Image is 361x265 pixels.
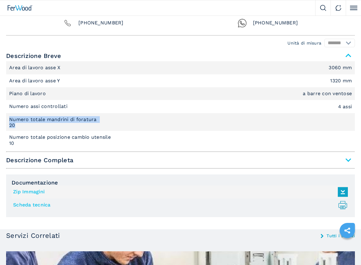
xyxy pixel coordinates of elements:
[253,19,298,28] span: [PHONE_NUMBER]
[6,155,355,166] span: Descrizione Completa
[12,180,349,185] span: Documentazione
[9,90,47,97] p: Piano di lavoro
[63,19,72,28] img: Phone
[303,91,352,96] em: a barre con ventose
[330,78,352,83] em: 1320 mm
[320,5,326,11] img: Search
[78,19,124,28] span: [PHONE_NUMBER]
[329,65,352,70] em: 3060 mm
[13,200,345,210] a: Scheda tecnica
[9,123,352,128] em: 20
[9,64,62,71] p: Area di lavoro asse X
[9,116,98,123] p: Numero totale mandrini di foratura
[9,134,112,141] p: Numero totale posizione cambio utensile
[335,238,356,260] iframe: Chat
[335,5,341,11] img: Contact us
[327,234,355,238] a: Tutti i servizi
[6,50,355,61] span: Descrizione Breve
[238,19,247,28] img: Whatsapp
[6,232,60,239] h3: Servizi Correlati
[346,0,361,16] button: Click to toggle menu
[8,5,33,11] img: Ferwood
[9,141,352,146] em: 10
[9,77,62,84] p: Area di lavoro asse Y
[287,41,321,45] em: Unità di misura
[340,223,355,238] a: sharethis
[6,61,355,149] div: Descrizione Breve
[9,103,69,110] p: Numero assi controllati
[338,104,352,109] em: 4 assi
[13,187,345,197] a: Zip Immagini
